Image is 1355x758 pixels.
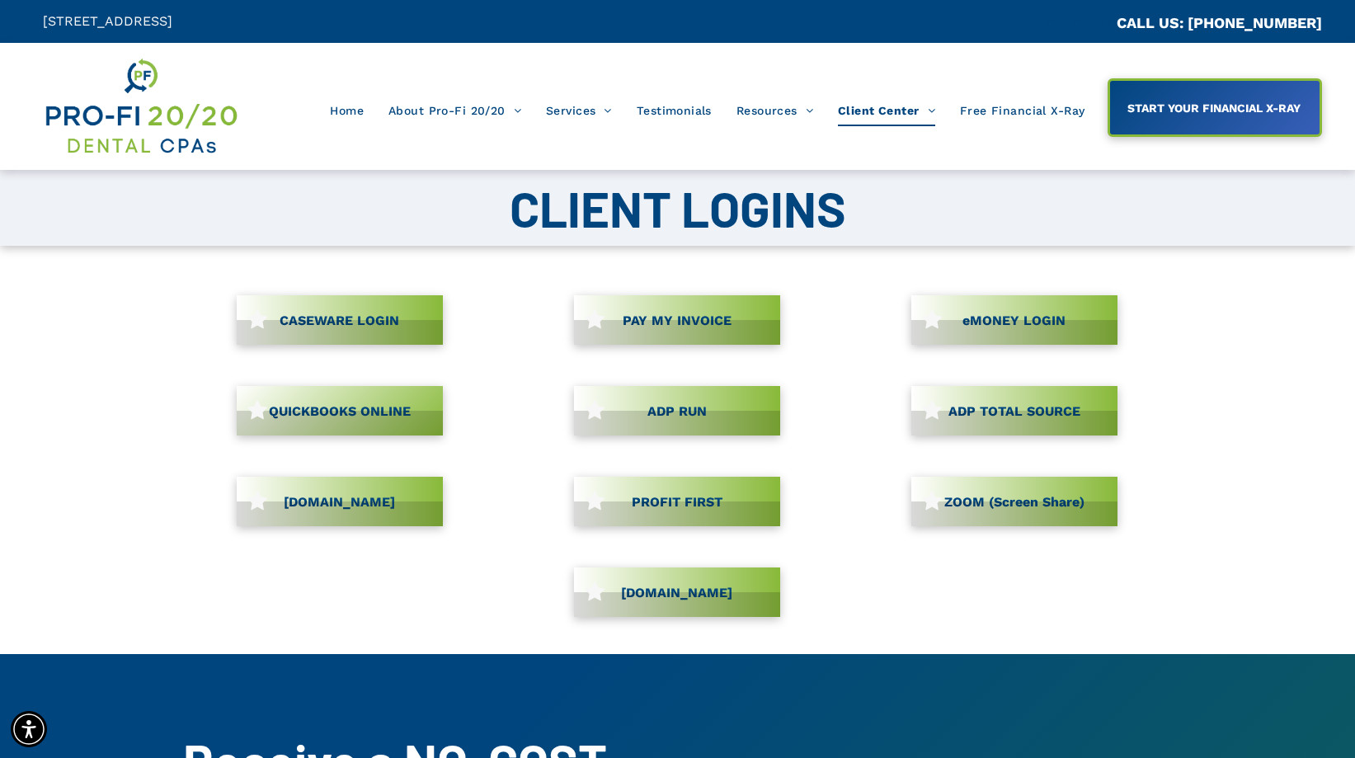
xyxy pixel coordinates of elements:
[911,295,1117,345] a: eMONEY LOGIN
[617,304,737,337] span: PAY MY INVOICE
[642,395,713,427] span: ADP RUN
[274,304,405,337] span: CASEWARE LOGIN
[1117,14,1322,31] a: CALL US: [PHONE_NUMBER]
[318,95,376,126] a: Home
[376,95,534,126] a: About Pro-Fi 20/20
[43,55,239,158] img: Get Dental CPA Consulting, Bookkeeping, & Bank Loans
[237,477,443,526] a: [DOMAIN_NAME]
[957,304,1071,337] span: eMONEY LOGIN
[626,486,728,518] span: PROFIT FIRST
[615,577,738,609] span: [DOMAIN_NAME]
[724,95,826,126] a: Resources
[510,178,846,238] span: CLIENT LOGINS
[534,95,624,126] a: Services
[278,486,401,518] span: [DOMAIN_NAME]
[237,295,443,345] a: CASEWARE LOGIN
[11,711,47,747] div: Accessibility Menu
[574,567,780,617] a: [DOMAIN_NAME]
[943,395,1086,427] span: ADP TOTAL SOURCE
[43,13,172,29] span: [STREET_ADDRESS]
[939,486,1090,518] span: ZOOM (Screen Share)
[624,95,724,126] a: Testimonials
[263,395,416,427] span: QUICKBOOKS ONLINE
[948,95,1097,126] a: Free Financial X-Ray
[1047,16,1117,31] span: CA::CALLC
[237,386,443,435] a: QUICKBOOKS ONLINE
[574,386,780,435] a: ADP RUN
[1108,78,1323,137] a: START YOUR FINANCIAL X-RAY
[574,477,780,526] a: PROFIT FIRST
[1122,93,1306,123] span: START YOUR FINANCIAL X-RAY
[911,386,1117,435] a: ADP TOTAL SOURCE
[826,95,948,126] a: Client Center
[911,477,1117,526] a: ZOOM (Screen Share)
[574,295,780,345] a: PAY MY INVOICE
